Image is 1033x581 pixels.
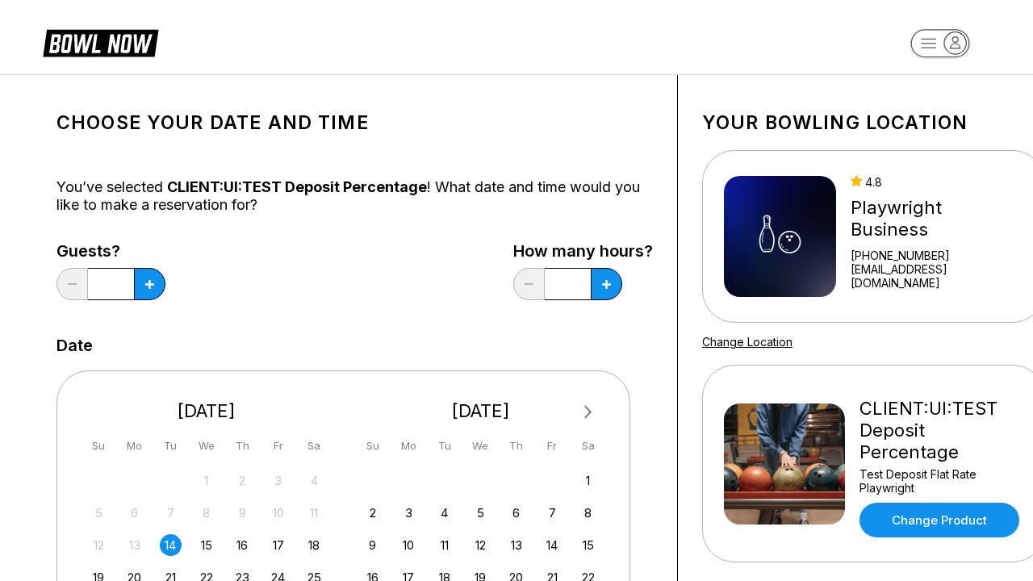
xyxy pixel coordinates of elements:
div: Not available Monday, October 6th, 2025 [123,502,145,524]
div: Not available Saturday, October 11th, 2025 [303,502,325,524]
div: Choose Friday, October 17th, 2025 [267,534,289,556]
div: We [195,435,217,457]
div: We [470,435,491,457]
div: [PHONE_NUMBER] [851,249,1023,262]
img: Playwright Business [724,176,836,297]
div: Sa [577,435,599,457]
div: Test Deposit Flat Rate Playwright [859,467,1023,495]
div: Tu [160,435,182,457]
div: 4.8 [851,175,1023,189]
div: Su [362,435,383,457]
div: CLIENT:UI:TEST Deposit Percentage [859,398,1023,463]
div: [DATE] [82,400,332,422]
div: Choose Saturday, November 8th, 2025 [577,502,599,524]
div: Not available Thursday, October 9th, 2025 [232,502,253,524]
div: Choose Tuesday, October 14th, 2025 [160,534,182,556]
div: Not available Friday, October 3rd, 2025 [267,470,289,491]
label: Date [56,336,93,354]
div: Fr [267,435,289,457]
h1: Choose your Date and time [56,111,653,134]
div: Tu [433,435,455,457]
div: Choose Thursday, November 6th, 2025 [505,502,527,524]
div: Choose Saturday, November 15th, 2025 [577,534,599,556]
div: Not available Wednesday, October 8th, 2025 [195,502,217,524]
a: Change Product [859,503,1019,537]
div: Choose Saturday, November 1st, 2025 [577,470,599,491]
div: Choose Thursday, November 13th, 2025 [505,534,527,556]
div: Choose Sunday, November 2nd, 2025 [362,502,383,524]
label: How many hours? [513,242,653,260]
div: Choose Wednesday, November 5th, 2025 [470,502,491,524]
div: Choose Tuesday, November 4th, 2025 [433,502,455,524]
div: Not available Sunday, October 12th, 2025 [88,534,110,556]
div: Not available Saturday, October 4th, 2025 [303,470,325,491]
div: Th [505,435,527,457]
div: Choose Wednesday, November 12th, 2025 [470,534,491,556]
div: [DATE] [356,400,606,422]
div: Fr [542,435,563,457]
div: Choose Monday, November 3rd, 2025 [398,502,420,524]
div: Choose Friday, November 14th, 2025 [542,534,563,556]
div: Choose Tuesday, November 11th, 2025 [433,534,455,556]
div: Not available Wednesday, October 1st, 2025 [195,470,217,491]
div: Choose Monday, November 10th, 2025 [398,534,420,556]
div: Choose Saturday, October 18th, 2025 [303,534,325,556]
div: Choose Sunday, November 9th, 2025 [362,534,383,556]
span: CLIENT:UI:TEST Deposit Percentage [167,178,427,195]
img: CLIENT:UI:TEST Deposit Percentage [724,403,845,525]
div: Th [232,435,253,457]
div: Choose Wednesday, October 15th, 2025 [195,534,217,556]
div: Not available Thursday, October 2nd, 2025 [232,470,253,491]
div: Sa [303,435,325,457]
div: Choose Thursday, October 16th, 2025 [232,534,253,556]
div: Not available Sunday, October 5th, 2025 [88,502,110,524]
div: You’ve selected ! What date and time would you like to make a reservation for? [56,178,653,214]
div: Not available Tuesday, October 7th, 2025 [160,502,182,524]
div: Not available Friday, October 10th, 2025 [267,502,289,524]
div: Mo [398,435,420,457]
div: Su [88,435,110,457]
a: [EMAIL_ADDRESS][DOMAIN_NAME] [851,262,1023,290]
div: Playwright Business [851,197,1023,240]
label: Guests? [56,242,165,260]
div: Not available Monday, October 13th, 2025 [123,534,145,556]
button: Next Month [575,399,601,425]
div: Choose Friday, November 7th, 2025 [542,502,563,524]
a: Change Location [702,335,793,349]
div: Mo [123,435,145,457]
